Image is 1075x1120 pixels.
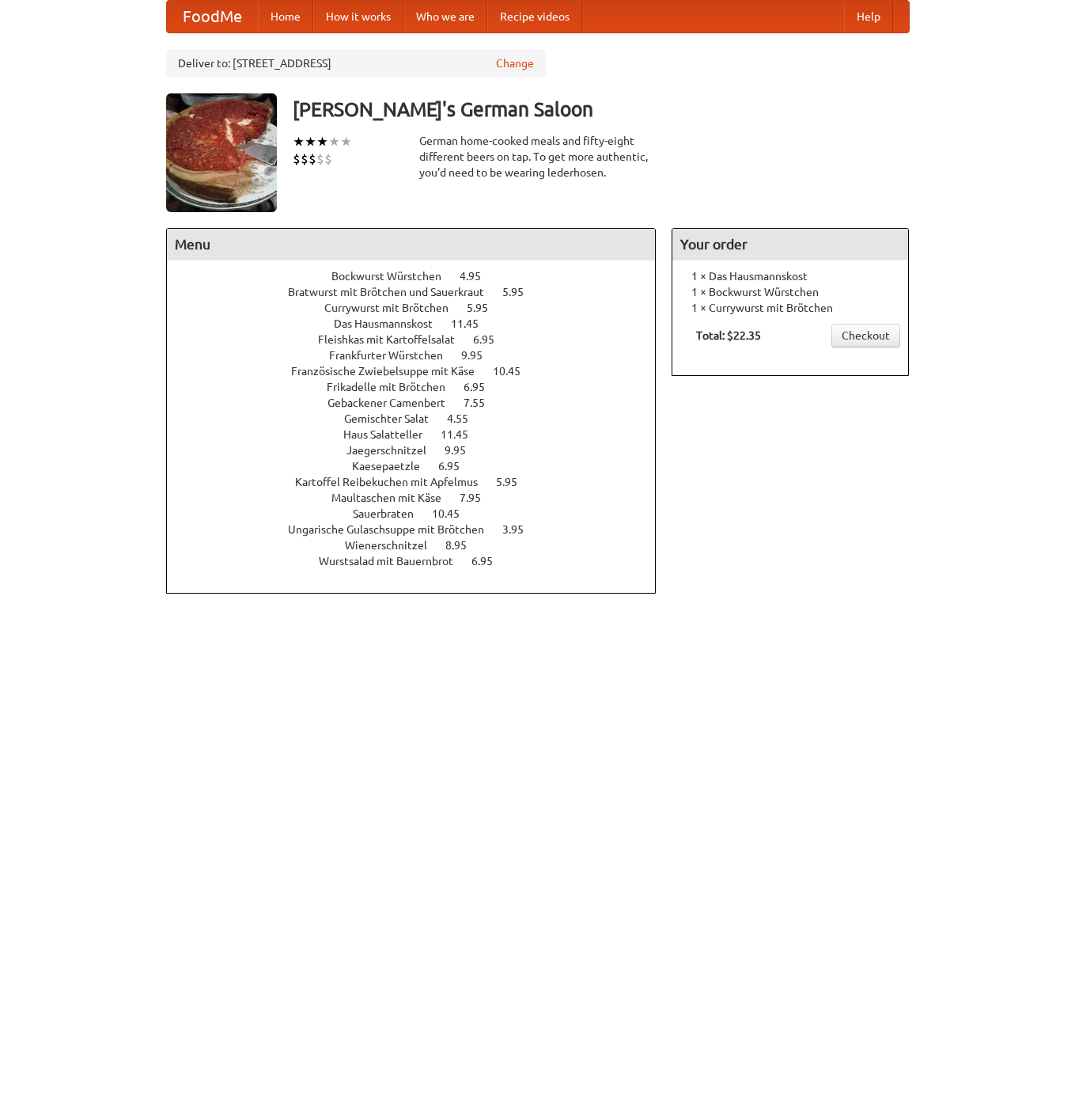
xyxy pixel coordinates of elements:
a: Currywurst mit Brötchen 5.95 [324,302,517,314]
a: Das Hausmannskost 11.45 [334,317,508,330]
li: ★ [340,133,352,150]
li: $ [308,150,316,168]
span: Französische Zwiebelsuppe mit Käse [291,365,490,378]
li: $ [316,150,324,168]
span: Kaesepaetzle [352,460,436,473]
span: 5.95 [496,476,533,488]
li: ★ [316,133,328,150]
a: Frankfurter Würstchen 9.95 [329,349,512,362]
a: FoodMe [167,1,258,32]
a: Französische Zwiebelsuppe mit Käse 10.45 [291,365,550,378]
span: 10.45 [432,507,475,520]
a: Ungarische Gulaschsuppe mit Brötchen 3.95 [288,523,553,536]
a: Maultaschen mit Käse 7.95 [331,492,510,504]
a: Recipe videos [487,1,582,32]
span: 10.45 [493,365,536,378]
span: Bratwurst mit Brötchen und Sauerkraut [288,286,500,298]
span: 11.45 [441,428,484,441]
span: 9.95 [461,349,498,362]
span: Sauerbraten [353,507,430,520]
a: Fleishkas mit Kartoffelsalat 6.95 [318,333,524,346]
div: Deliver to: [STREET_ADDRESS] [166,49,546,78]
span: 11.45 [451,317,494,330]
span: Kartoffel Reibekuchen mit Apfelmus [295,476,494,488]
li: 1 × Das Hausmannskost [680,268,900,284]
a: Jaegerschnitzel 9.95 [346,444,495,457]
span: 9.95 [445,444,482,457]
span: Gemischter Salat [344,412,445,425]
li: $ [324,150,332,168]
li: ★ [305,133,316,150]
li: ★ [293,133,305,150]
a: Gebackener Camenbert 7.55 [327,397,514,409]
li: 1 × Bockwurst Würstchen [680,284,900,300]
div: German home-cooked meals and fifty-eight different beers on tap. To get more authentic, you'd nee... [419,133,657,180]
span: Frikadelle mit Brötchen [327,381,461,393]
a: Wurstsalad mit Bauernbrot 6.95 [319,555,522,568]
span: Currywurst mit Brötchen [324,302,464,314]
span: Maultaschen mit Käse [331,492,457,504]
a: Gemischter Salat 4.55 [344,412,498,425]
b: Total: $22.35 [696,329,761,342]
span: Ungarische Gulaschsuppe mit Brötchen [288,523,500,536]
span: 4.95 [460,270,497,283]
a: Home [258,1,313,32]
h3: [PERSON_NAME]'s German Saloon [293,93,910,125]
span: 5.95 [467,302,504,314]
a: Haus Salatteller 11.45 [343,428,498,441]
a: Checkout [831,324,900,347]
a: Who we are [403,1,487,32]
img: angular.jpg [166,93,277,212]
span: Wienerschnitzel [345,539,443,552]
h4: Menu [167,229,656,260]
span: 6.95 [438,460,475,473]
span: Wurstsalad mit Bauernbrot [319,555,469,568]
span: Fleishkas mit Kartoffelsalat [318,333,471,346]
a: Kartoffel Reibekuchen mit Apfelmus 5.95 [295,476,547,488]
a: Kaesepaetzle 6.95 [352,460,489,473]
a: Sauerbraten 10.45 [353,507,489,520]
span: 5.95 [502,286,539,298]
a: How it works [313,1,403,32]
span: 3.95 [502,523,539,536]
span: 6.95 [464,381,501,393]
a: Bockwurst Würstchen 4.95 [331,270,510,283]
a: Wienerschnitzel 8.95 [345,539,496,552]
span: Das Hausmannskost [334,317,449,330]
li: $ [293,150,301,168]
span: Gebackener Camenbert [327,397,461,409]
span: 6.95 [473,333,510,346]
span: Frankfurter Würstchen [329,349,459,362]
span: 4.55 [447,412,484,425]
a: Bratwurst mit Brötchen und Sauerkraut 5.95 [288,286,553,298]
a: Change [496,55,534,71]
a: Help [844,1,893,32]
span: 8.95 [445,539,483,552]
span: 7.55 [464,397,501,409]
a: Frikadelle mit Brötchen 6.95 [327,381,514,393]
li: 1 × Currywurst mit Brötchen [680,300,900,316]
span: Bockwurst Würstchen [331,270,457,283]
h4: Your order [672,229,908,260]
span: Jaegerschnitzel [346,444,442,457]
li: $ [301,150,308,168]
span: 7.95 [460,492,497,504]
span: Haus Salatteller [343,428,438,441]
li: ★ [328,133,340,150]
span: 6.95 [471,555,509,568]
